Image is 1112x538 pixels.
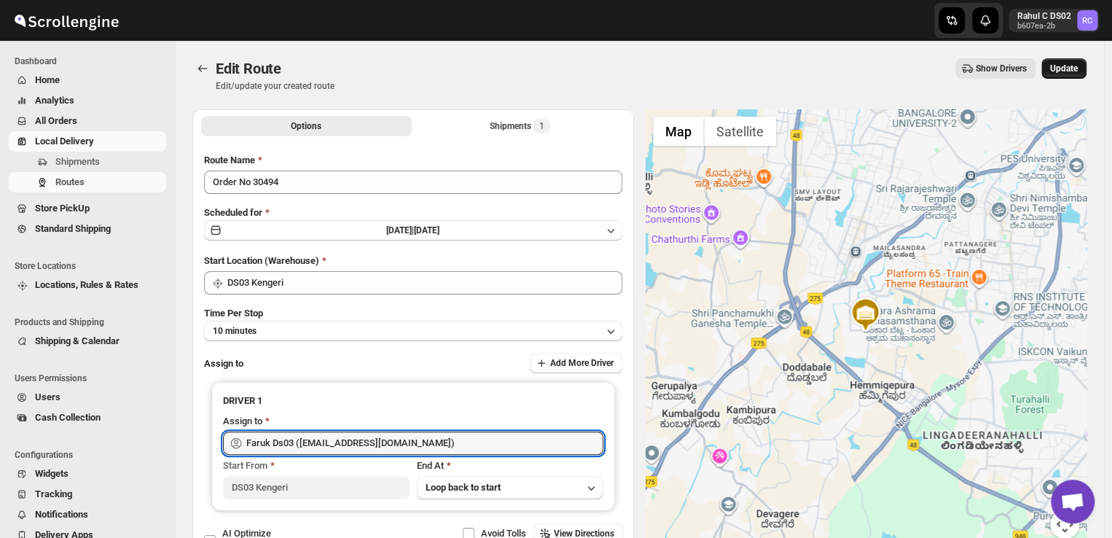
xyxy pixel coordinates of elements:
span: Routes [55,176,85,187]
button: Show Drivers [955,58,1035,79]
p: Rahul C DS02 [1017,10,1071,22]
span: Rahul C DS02 [1077,10,1097,31]
span: Options [291,120,321,132]
span: [DATE] [414,225,439,235]
button: Show satellite imagery [704,117,776,146]
button: Routes [192,58,213,79]
span: Locations, Rules & Rates [35,279,138,290]
button: Shipping & Calendar [9,331,166,351]
button: Selected Shipments [415,116,625,136]
span: Users Permissions [15,373,168,384]
span: Show Drivers [976,63,1027,74]
span: Store PickUp [35,203,90,214]
span: Shipments [55,156,100,167]
button: Users [9,387,166,408]
span: Dashboard [15,55,168,67]
img: ScrollEngine [12,2,121,39]
button: Widgets [9,464,166,484]
span: Tracking [35,488,72,499]
button: Update [1041,58,1086,79]
button: Locations, Rules & Rates [9,275,166,295]
span: Local Delivery [35,136,94,147]
button: Cash Collection [9,408,166,428]
span: Start Location (Warehouse) [204,255,319,266]
span: 10 minutes [213,325,257,337]
span: Standard Shipping [35,223,111,234]
button: [DATE]|[DATE] [204,220,622,241]
button: All Orders [9,111,166,131]
span: Scheduled for [204,207,262,218]
button: Home [9,70,166,90]
button: Tracking [9,484,166,504]
span: Assign to [204,358,243,369]
div: Shipments [490,119,550,133]
span: Loop back to start [426,482,501,493]
div: End At [417,459,603,473]
span: Analytics [35,95,74,106]
span: Products and Shipping [15,316,168,328]
span: Start From [223,460,267,471]
button: Add More Driver [530,353,622,373]
span: Home [35,74,60,85]
span: Widgets [35,468,68,479]
input: Search assignee [246,432,603,455]
span: Route Name [204,155,255,165]
span: Store Locations [15,260,168,272]
p: Edit/update your created route [216,80,334,92]
input: Eg: Bengaluru Route [204,171,622,194]
button: Notifications [9,504,166,525]
input: Search location [227,271,622,295]
h3: DRIVER 1 [223,394,603,408]
button: Routes [9,172,166,192]
span: Update [1050,63,1078,74]
button: Show street map [653,117,704,146]
button: All Route Options [201,116,412,136]
button: 10 minutes [204,321,622,341]
span: Notifications [35,509,88,520]
button: Analytics [9,90,166,111]
span: [DATE] | [386,225,414,235]
span: 1 [539,120,544,132]
span: Time Per Stop [204,308,263,319]
span: All Orders [35,115,77,126]
button: User menu [1009,9,1099,32]
div: Assign to [223,414,262,429]
span: Edit Route [216,60,281,77]
span: Add More Driver [550,357,614,369]
span: Users [35,391,60,402]
div: Open chat [1051,480,1095,523]
p: b607ea-2b [1017,22,1071,31]
button: Loop back to start [417,476,603,499]
span: Configurations [15,449,168,461]
span: Shipping & Calendar [35,335,120,346]
button: Shipments [9,152,166,172]
text: RC [1082,16,1092,26]
span: Cash Collection [35,412,101,423]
